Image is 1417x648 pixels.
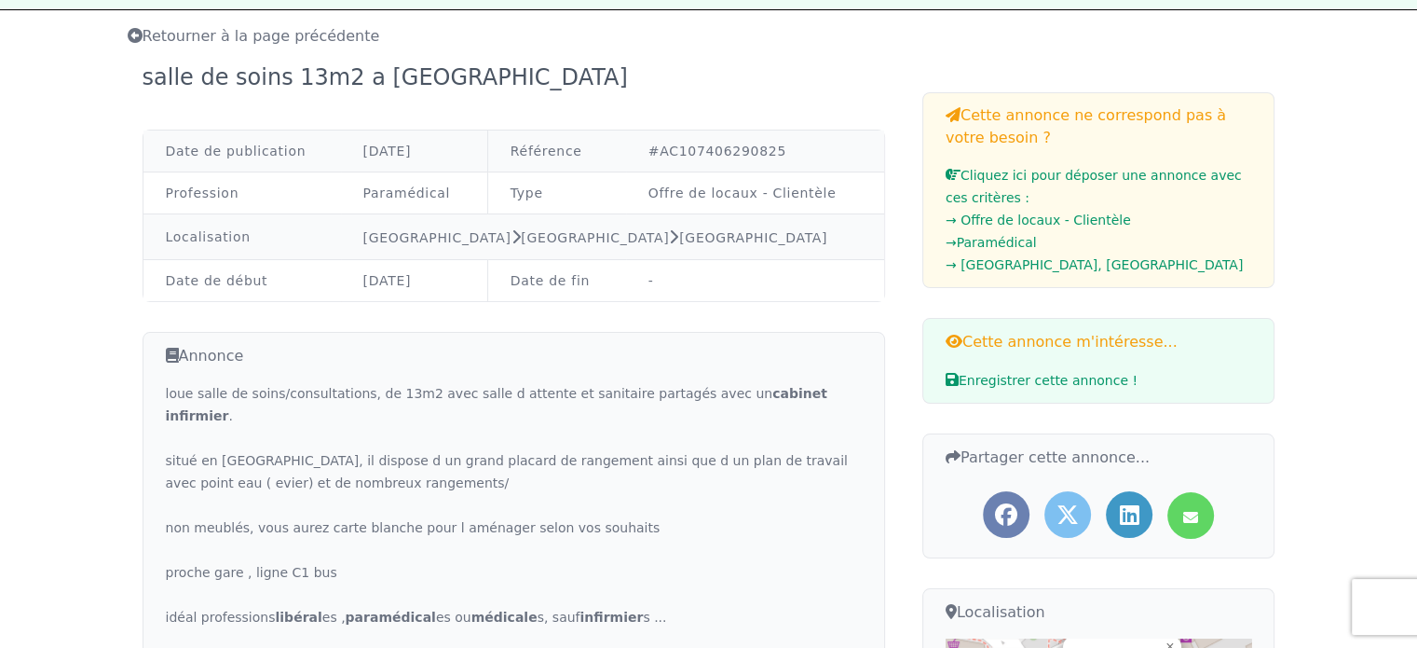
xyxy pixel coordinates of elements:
a: Paramédical [363,186,451,200]
div: salle de soins 13m2 a [GEOGRAPHIC_DATA] [143,62,639,92]
a: [GEOGRAPHIC_DATA] [679,230,827,245]
td: Profession [143,172,341,214]
td: Type [487,172,625,214]
a: Offre de locaux - Clientèle [648,186,837,200]
strong: infirmier [579,610,643,625]
a: Cliquez ici pour déposer une annonce avec ces critères :→ Offre de locaux - Clientèle→Paramédical... [946,168,1252,276]
strong: infirmier [166,408,229,423]
td: #AC107406290825 [626,131,884,172]
td: Date de publication [143,131,341,172]
td: [DATE] [341,131,488,172]
h3: Cette annonce ne correspond pas à votre besoin ? [946,104,1252,149]
span: Enregistrer cette annonce ! [946,373,1138,388]
li: → [GEOGRAPHIC_DATA], [GEOGRAPHIC_DATA] [946,254,1252,276]
td: Date de fin [487,260,625,302]
strong: paramédical [346,610,436,625]
i: Retourner à la liste [128,28,143,43]
td: Localisation [143,214,341,260]
strong: cabinet [772,386,827,401]
strong: libéral [275,610,321,625]
strong: médicale [471,610,538,625]
h3: Partager cette annonce... [946,446,1252,469]
a: Partager l'annonce sur Facebook [983,491,1029,538]
a: [GEOGRAPHIC_DATA] [363,230,511,245]
span: Retourner à la page précédente [128,27,380,45]
li: → Paramédical [946,231,1252,254]
a: Partager l'annonce sur Twitter [1044,491,1091,538]
td: [DATE] [341,260,488,302]
li: → Offre de locaux - Clientèle [946,209,1252,231]
h3: Annonce [166,344,862,367]
td: Référence [487,131,625,172]
a: Partager l'annonce sur LinkedIn [1106,491,1152,538]
td: Date de début [143,260,341,302]
a: [GEOGRAPHIC_DATA] [521,230,669,245]
a: Partager l'annonce par mail [1167,492,1214,539]
h3: Localisation [946,600,1252,624]
h3: Cette annonce m'intéresse... [946,330,1252,353]
td: - [626,260,884,302]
